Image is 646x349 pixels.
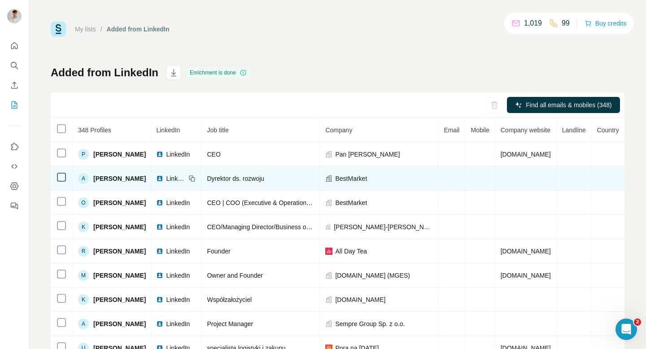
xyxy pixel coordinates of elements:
div: R [78,246,89,257]
span: Project Manager [207,320,253,327]
iframe: Intercom live chat [615,318,637,340]
span: Email [444,127,459,134]
span: Company website [501,127,550,134]
img: LinkedIn logo [156,199,163,206]
span: Find all emails & mobiles (348) [526,100,611,109]
span: LinkedIn [166,150,190,159]
a: My lists [75,26,96,33]
span: LinkedIn [166,198,190,207]
button: My lists [7,97,22,113]
img: LinkedIn logo [156,248,163,255]
span: Sempre Group Sp. z o.o. [335,319,405,328]
span: [PERSON_NAME] [93,222,146,231]
span: Country [597,127,619,134]
button: Find all emails & mobiles (348) [507,97,620,113]
span: LinkedIn [166,319,190,328]
span: LinkedIn [166,271,190,280]
p: 1,019 [524,18,542,29]
button: Dashboard [7,178,22,194]
button: Enrich CSV [7,77,22,93]
button: Search [7,57,22,74]
button: Feedback [7,198,22,214]
span: LinkedIn [166,295,190,304]
span: [PERSON_NAME] [93,198,146,207]
img: Avatar [7,9,22,23]
button: Buy credits [585,17,626,30]
button: Use Surfe on LinkedIn [7,139,22,155]
p: 99 [562,18,570,29]
img: LinkedIn logo [156,151,163,158]
span: [PERSON_NAME] [93,271,146,280]
div: Enrichment is done [187,67,249,78]
span: LinkedIn [166,247,190,256]
div: K [78,222,89,232]
span: LinkedIn [166,222,190,231]
span: LinkedIn [166,174,186,183]
span: Founder [207,248,230,255]
img: company-logo [325,248,332,255]
span: [DOMAIN_NAME] (MGES) [335,271,410,280]
li: / [100,25,102,34]
h1: Added from LinkedIn [51,65,158,80]
div: P [78,149,89,160]
img: LinkedIn logo [156,272,163,279]
span: [DOMAIN_NAME] [335,295,385,304]
img: LinkedIn logo [156,320,163,327]
span: [PERSON_NAME] [93,174,146,183]
span: LinkedIn [156,127,180,134]
img: LinkedIn logo [156,223,163,231]
span: CEO | COO (Executive & Operations Director) - Operational and Digital Transformational Project [207,199,475,206]
img: Surfe Logo [51,22,66,37]
span: [PERSON_NAME] [93,319,146,328]
span: 2 [634,318,641,326]
span: [PERSON_NAME] [93,247,146,256]
span: [DOMAIN_NAME] [501,248,551,255]
span: [PERSON_NAME] [93,295,146,304]
span: Job title [207,127,228,134]
div: A [78,173,89,184]
span: BestMarket [335,174,367,183]
span: Company [325,127,352,134]
div: M [78,270,89,281]
div: O [78,197,89,208]
div: K [78,294,89,305]
span: CEO [207,151,220,158]
span: Dyrektor ds. rozwoju [207,175,264,182]
img: LinkedIn logo [156,175,163,182]
span: CEO/Managing Director/Business owner [207,223,319,231]
span: All Day Tea [335,247,367,256]
span: Mobile [471,127,489,134]
div: Added from LinkedIn [107,25,170,34]
span: Landline [562,127,586,134]
div: A [78,318,89,329]
span: [DOMAIN_NAME] [501,151,551,158]
span: 348 Profiles [78,127,111,134]
img: LinkedIn logo [156,296,163,303]
span: Owner and Founder [207,272,263,279]
button: Use Surfe API [7,158,22,174]
span: Pan [PERSON_NAME] [335,150,400,159]
button: Quick start [7,38,22,54]
span: [DOMAIN_NAME] [501,272,551,279]
span: [PERSON_NAME] [93,150,146,159]
span: BestMarket [335,198,367,207]
span: Współzałożyciel [207,296,252,303]
span: [PERSON_NAME]-[PERSON_NAME]. z o.o. [334,222,432,231]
